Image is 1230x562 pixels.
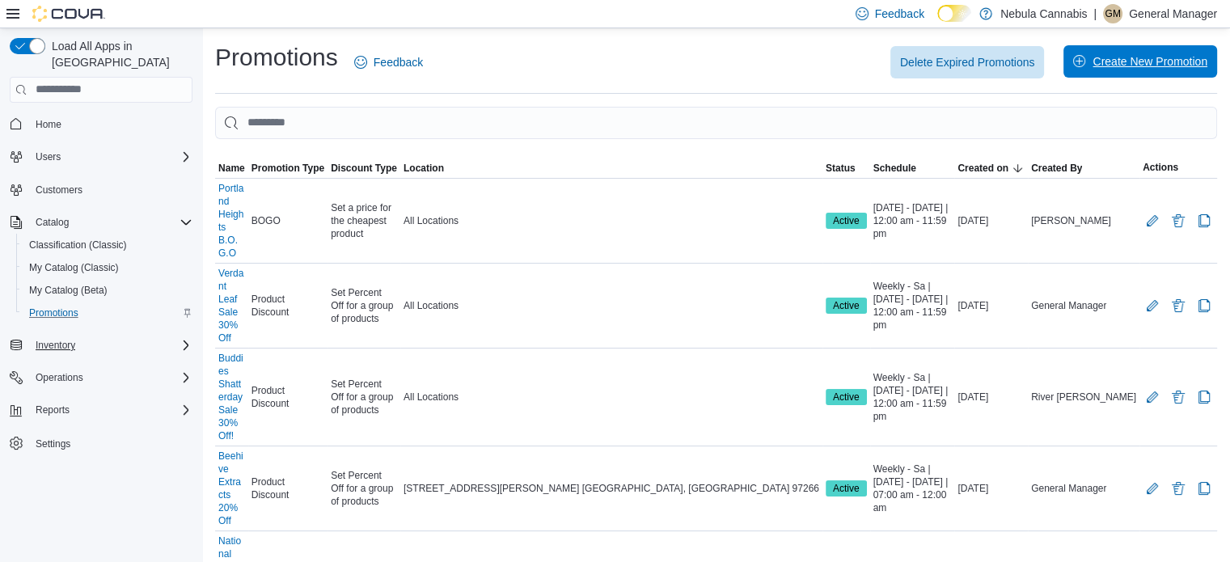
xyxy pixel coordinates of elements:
[873,371,952,423] span: Weekly - Sa | [DATE] - [DATE] | 12:00 am - 11:59 pm
[328,158,400,178] button: Discount Type
[954,211,1028,230] div: [DATE]
[36,404,70,416] span: Reports
[826,162,856,175] span: Status
[29,115,68,134] a: Home
[29,239,127,251] span: Classification (Classic)
[29,336,82,355] button: Inventory
[1031,299,1106,312] span: General Manager
[400,158,822,178] button: Location
[3,334,199,357] button: Inventory
[218,182,245,260] a: Portland Heights B.O.G.O
[29,147,192,167] span: Users
[29,306,78,319] span: Promotions
[1028,158,1139,178] button: Created By
[215,107,1217,139] input: This is a search bar. As you type, the results lower in the page will automatically filter.
[900,54,1035,70] span: Delete Expired Promotions
[218,162,245,175] span: Name
[1143,161,1178,174] span: Actions
[3,146,199,168] button: Users
[29,434,77,454] a: Settings
[954,296,1028,315] div: [DATE]
[328,283,400,328] div: Set Percent Off for a group of products
[833,213,860,228] span: Active
[833,298,860,313] span: Active
[29,213,75,232] button: Catalog
[23,235,133,255] a: Classification (Classic)
[29,400,76,420] button: Reports
[957,162,1008,175] span: Created on
[1031,391,1136,404] span: River [PERSON_NAME]
[218,352,245,442] a: Buddies Shatterday Sale 30% Off!
[29,114,192,134] span: Home
[29,261,119,274] span: My Catalog (Classic)
[954,387,1028,407] div: [DATE]
[36,150,61,163] span: Users
[1169,296,1188,315] button: Delete Promotion
[328,198,400,243] div: Set a price for the cheapest product
[1194,211,1214,230] button: Clone Promotion
[36,339,75,352] span: Inventory
[954,158,1028,178] button: Created on
[23,281,192,300] span: My Catalog (Beta)
[215,41,338,74] h1: Promotions
[833,481,860,496] span: Active
[826,389,867,405] span: Active
[23,258,192,277] span: My Catalog (Classic)
[954,479,1028,498] div: [DATE]
[29,433,192,453] span: Settings
[826,298,867,314] span: Active
[251,214,281,227] span: BOGO
[873,463,952,514] span: Weekly - Sa | [DATE] - [DATE] | 07:00 am - 12:00 am
[218,267,245,344] a: Verdant Leaf Sale 30% Off
[16,279,199,302] button: My Catalog (Beta)
[251,475,324,501] span: Product Discount
[16,302,199,324] button: Promotions
[1105,4,1120,23] span: GM
[29,284,108,297] span: My Catalog (Beta)
[890,46,1045,78] button: Delete Expired Promotions
[1194,387,1214,407] button: Clone Promotion
[1031,482,1106,495] span: General Manager
[16,234,199,256] button: Classification (Classic)
[328,374,400,420] div: Set Percent Off for a group of products
[1194,479,1214,498] button: Clone Promotion
[16,256,199,279] button: My Catalog (Classic)
[1169,211,1188,230] button: Delete Promotion
[29,180,89,200] a: Customers
[32,6,105,22] img: Cova
[3,211,199,234] button: Catalog
[36,118,61,131] span: Home
[36,437,70,450] span: Settings
[826,480,867,497] span: Active
[215,158,248,178] button: Name
[1063,45,1217,78] button: Create New Promotion
[1093,53,1207,70] span: Create New Promotion
[3,366,199,389] button: Operations
[1143,387,1162,407] button: Edit Promotion
[23,235,192,255] span: Classification (Classic)
[404,162,444,175] span: Location
[873,162,916,175] span: Schedule
[404,482,819,495] span: [STREET_ADDRESS][PERSON_NAME] [GEOGRAPHIC_DATA], [GEOGRAPHIC_DATA] 97266
[875,6,924,22] span: Feedback
[1103,4,1122,23] div: General Manager
[937,5,971,22] input: Dark Mode
[45,38,192,70] span: Load All Apps in [GEOGRAPHIC_DATA]
[331,162,397,175] span: Discount Type
[29,147,67,167] button: Users
[3,399,199,421] button: Reports
[29,213,192,232] span: Catalog
[29,368,192,387] span: Operations
[3,178,199,201] button: Customers
[1129,4,1217,23] p: General Manager
[1143,296,1162,315] button: Edit Promotion
[29,400,192,420] span: Reports
[374,54,423,70] span: Feedback
[1194,296,1214,315] button: Clone Promotion
[1143,479,1162,498] button: Edit Promotion
[1093,4,1097,23] p: |
[248,158,328,178] button: Promotion Type
[29,336,192,355] span: Inventory
[1031,214,1111,227] span: [PERSON_NAME]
